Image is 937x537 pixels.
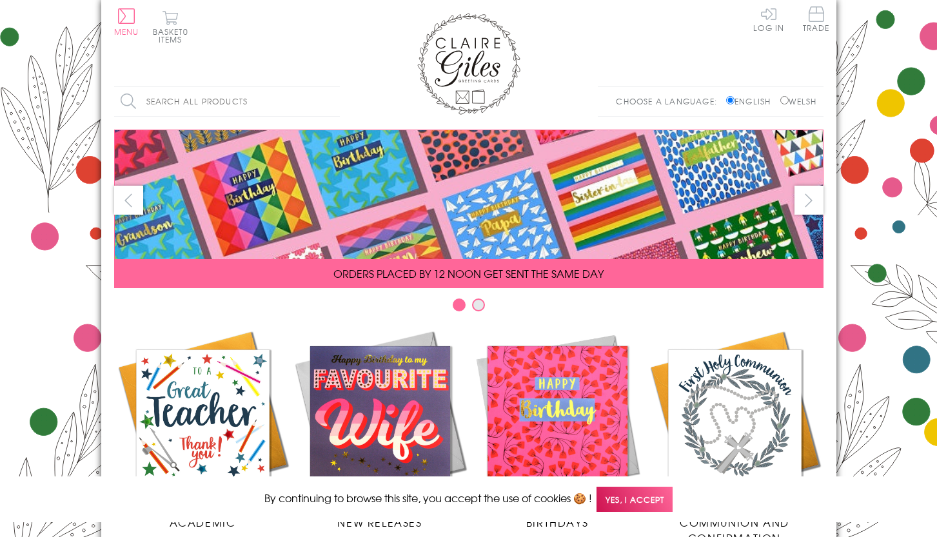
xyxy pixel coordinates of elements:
[327,87,340,116] input: Search
[114,87,340,116] input: Search all products
[597,487,673,512] span: Yes, I accept
[794,186,824,215] button: next
[726,95,777,107] label: English
[753,6,784,32] a: Log In
[780,96,789,104] input: Welsh
[114,186,143,215] button: prev
[472,298,485,311] button: Carousel Page 2
[417,13,520,115] img: Claire Giles Greetings Cards
[726,96,735,104] input: English
[469,327,646,530] a: Birthdays
[803,6,830,34] a: Trade
[616,95,724,107] p: Choose a language:
[114,26,139,37] span: Menu
[159,26,188,45] span: 0 items
[291,327,469,530] a: New Releases
[114,327,291,530] a: Academic
[114,8,139,35] button: Menu
[153,10,188,43] button: Basket0 items
[803,6,830,32] span: Trade
[453,298,466,311] button: Carousel Page 1 (Current Slide)
[114,298,824,318] div: Carousel Pagination
[333,266,604,281] span: ORDERS PLACED BY 12 NOON GET SENT THE SAME DAY
[780,95,817,107] label: Welsh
